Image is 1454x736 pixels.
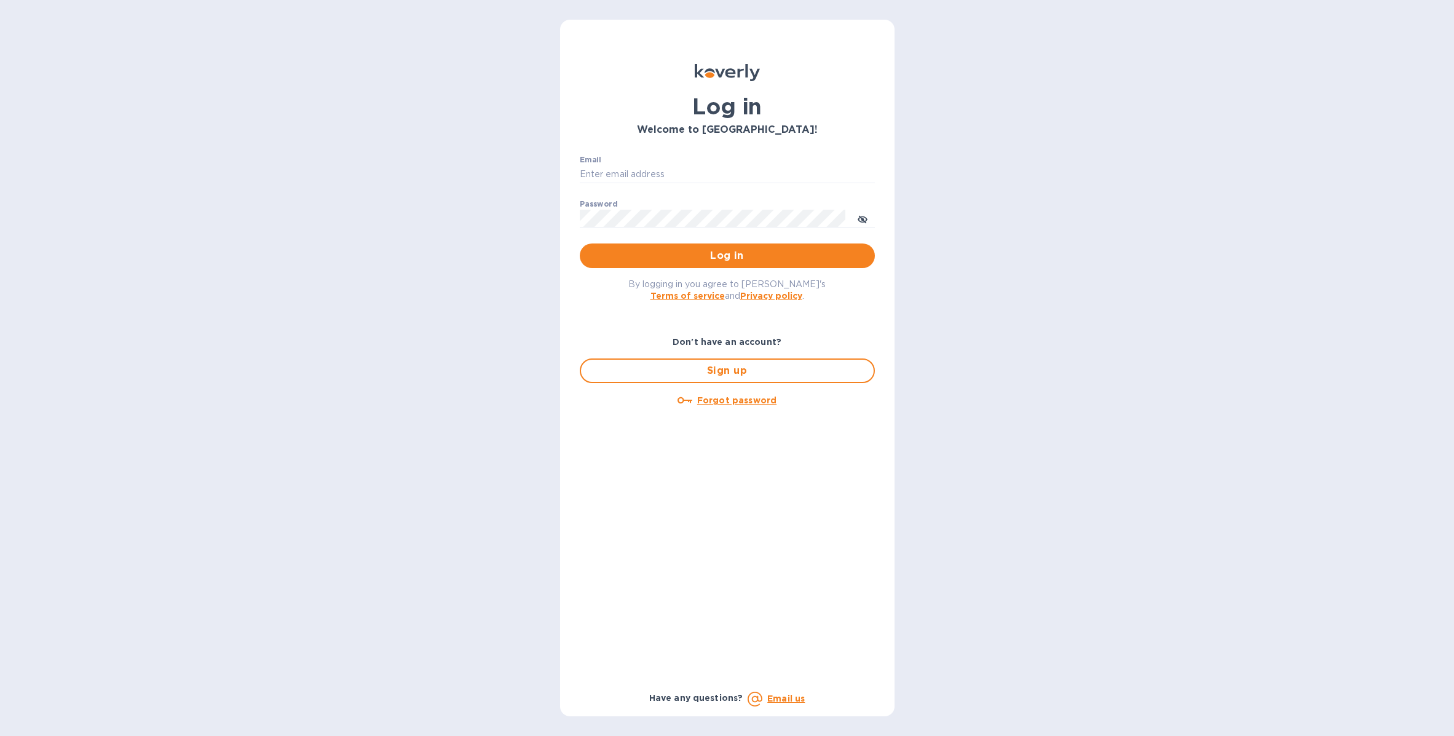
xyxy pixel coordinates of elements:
[590,248,865,263] span: Log in
[850,206,875,231] button: toggle password visibility
[628,279,826,301] span: By logging in you agree to [PERSON_NAME]'s and .
[649,693,743,703] b: Have any questions?
[580,358,875,383] button: Sign up
[673,337,781,347] b: Don't have an account?
[580,124,875,136] h3: Welcome to [GEOGRAPHIC_DATA]!
[580,243,875,268] button: Log in
[580,93,875,119] h1: Log in
[591,363,864,378] span: Sign up
[697,395,776,405] u: Forgot password
[767,694,805,703] a: Email us
[650,291,725,301] a: Terms of service
[580,165,875,184] input: Enter email address
[740,291,802,301] a: Privacy policy
[580,200,617,208] label: Password
[580,156,601,164] label: Email
[695,64,760,81] img: Koverly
